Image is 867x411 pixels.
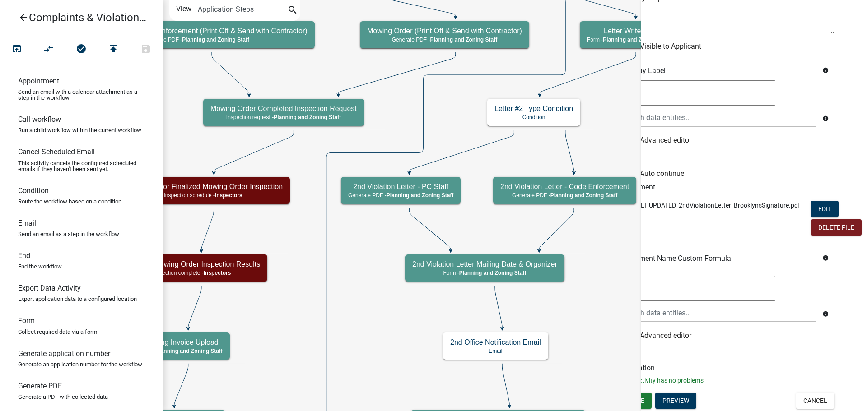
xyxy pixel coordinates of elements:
p: Export application data to a configured location [18,296,137,302]
h6: Display Label [622,66,816,75]
span: Planning and Zoning Staff [459,270,527,276]
p: Run a child workflow within the current workflow [18,127,141,133]
p: Form - [412,270,557,276]
span: Inspectors [204,270,231,276]
p: Send an email with a calendar attachment as a step in the workflow [18,89,144,101]
span: Planning and Zoning Staff [182,37,249,43]
a: Complaints & Violations Form [7,7,148,28]
p: Send an email as a step in the workflow [18,231,119,237]
h5: Mowing Order Completed Inspection Request [210,104,357,113]
p: Collect required data via a form [18,329,97,335]
i: info [822,255,829,261]
span: Planning and Zoning Staff [387,192,454,199]
h5: Finalized Mowing Order Inspection Results [123,260,260,268]
span: Planning and Zoning Staff [155,348,223,354]
h6: Generate PDF [18,382,62,390]
p: Generate PDF - [348,192,453,199]
h6: Appointment [18,77,59,85]
label: Advanced editor [622,330,691,341]
button: No problems [65,40,98,59]
i: info [822,67,829,74]
span: Planning and Zoning Staff [274,114,341,120]
button: Preview [655,393,696,409]
h5: Letter Writer #2 [587,27,670,35]
h5: 2nd Violation Letter - PC Staff [348,182,453,191]
h6: End [18,251,30,260]
i: info [822,311,829,317]
div: Workflow actions [0,40,162,61]
h5: Mowing Order (Print Off & Send with Contractor) [367,27,522,35]
h5: 2nd Violation Letter Mailing Date & Organizer [412,260,557,268]
span: Planning and Zoning Staff [603,37,670,43]
h5: Mowing Invoice Upload [140,338,223,346]
label: Advanced editor [622,135,691,146]
button: Test Workflow [0,40,33,59]
input: Search data entities... [622,108,816,127]
i: arrow_back [18,12,29,25]
h5: Scheduling for Finalized Mowing Order Inspection [123,182,283,191]
p: End the workflow [18,263,62,269]
button: Publish [97,40,130,59]
p: Generate an application number for the workflow [18,361,142,367]
h6: Cancel Scheduled Email [18,148,95,156]
span: Planning and Zoning Staff [430,37,497,43]
span: Planning and Zoning Staff [550,192,618,199]
i: search [287,5,298,17]
input: Search data entities... [622,304,816,322]
h5: 2nd Office Notification Email [450,338,541,346]
button: Save [130,40,162,59]
p: Route the workflow based on a condition [18,199,121,204]
i: check_circle [76,43,87,56]
h6: Export Data Activity [18,284,81,292]
i: open_in_browser [11,43,22,56]
p: Condition [494,114,573,120]
h6: Condition [18,186,49,195]
p: Email [450,348,541,354]
p: Generate PDF - [500,192,629,199]
p: Generate PDF - [367,37,522,43]
p: Generate PDF - [86,37,308,43]
i: publish [108,43,119,56]
i: compare_arrows [44,43,55,56]
button: search [285,4,300,18]
h5: Letter #2 Type Condition [494,104,573,113]
p: Generate a PDF with collected data [18,394,108,400]
button: Delete File [811,219,862,236]
span: Inspectors [215,192,242,199]
button: Auto Layout [33,40,65,59]
h6: Email [18,219,36,227]
button: Cancel [796,393,834,409]
i: info [822,115,829,122]
p: Form - [587,37,670,43]
h6: Form [18,316,35,325]
h6: Document Name Custom Formula [622,254,816,263]
p: Inspection complete - [123,270,260,276]
h6: Document [622,183,834,191]
label: Visible to Applicant [622,41,701,52]
h6: Generate application number [18,349,110,358]
p: Inspection schedule - [123,192,283,199]
label: Auto continue [622,168,684,179]
button: Edit [811,201,839,217]
h6: Validation [622,364,834,372]
p: Inspection request - [210,114,357,120]
p: Form - [140,348,223,354]
h5: 2nd Violation Letter - Code Enforcement [500,182,629,191]
p: [DATE]_UPDATED_2ndViolationLetter_BrooklynsSignature.pdf [628,201,800,210]
h6: Call workflow [18,115,61,124]
i: save [140,43,151,56]
p: This activity has no problems [622,376,834,385]
h5: Mowing Order - Code Enforcement (Print Off & Send with Contractor) [86,27,308,35]
p: This activity cancels the configured scheduled emails if they haven't been sent yet. [18,160,144,172]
